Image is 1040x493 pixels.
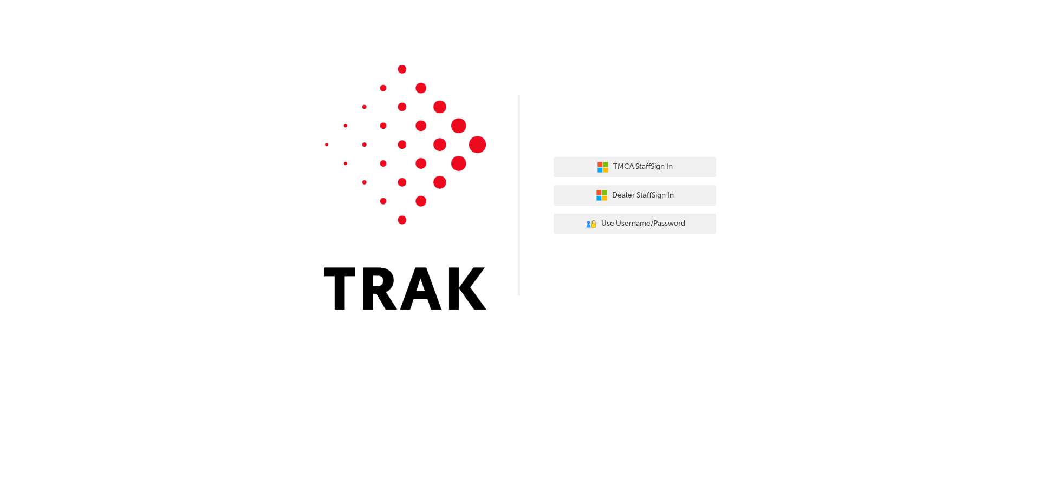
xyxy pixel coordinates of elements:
[554,214,716,234] button: Use Username/Password
[612,189,674,202] span: Dealer Staff Sign In
[601,218,685,230] span: Use Username/Password
[554,185,716,206] button: Dealer StaffSign In
[613,161,673,173] span: TMCA Staff Sign In
[324,65,486,310] img: Trak
[554,157,716,178] button: TMCA StaffSign In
